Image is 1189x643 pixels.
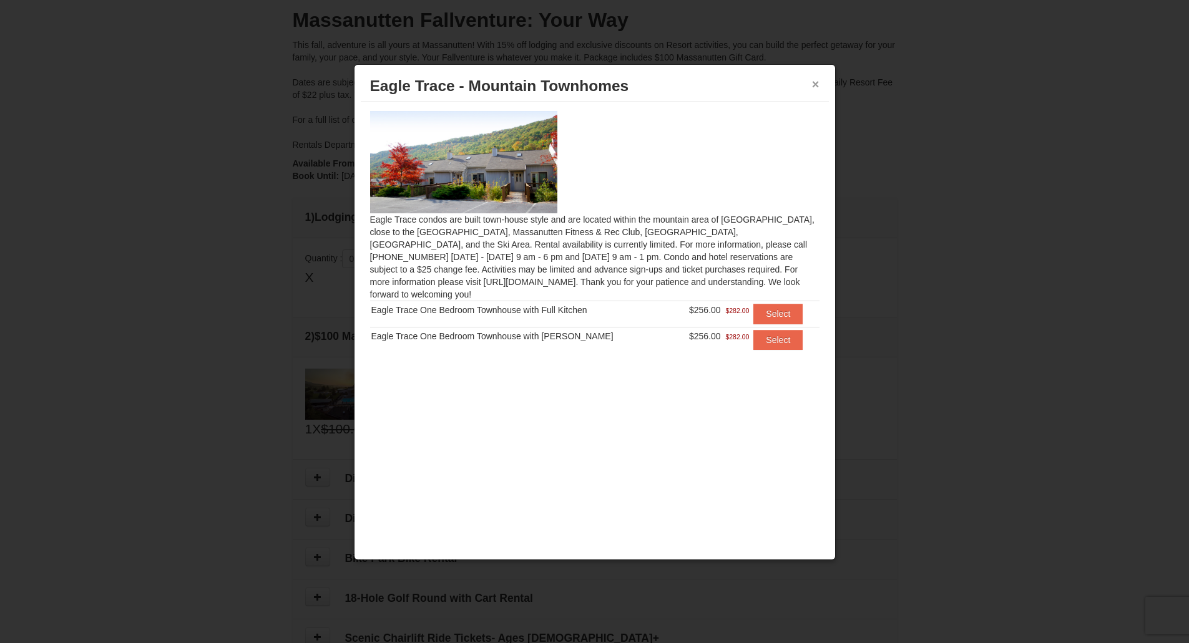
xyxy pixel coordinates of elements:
[689,331,721,341] span: $256.00
[371,330,672,342] div: Eagle Trace One Bedroom Townhouse with [PERSON_NAME]
[753,304,803,324] button: Select
[370,77,629,94] span: Eagle Trace - Mountain Townhomes
[361,102,829,374] div: Eagle Trace condos are built town-house style and are located within the mountain area of [GEOGRA...
[689,305,721,315] span: $256.00
[753,330,803,350] button: Select
[725,304,749,317] span: $282.00
[370,111,557,213] img: 19218983-1-9b289e55.jpg
[371,304,672,316] div: Eagle Trace One Bedroom Townhouse with Full Kitchen
[812,78,820,90] button: ×
[725,331,749,343] span: $282.00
